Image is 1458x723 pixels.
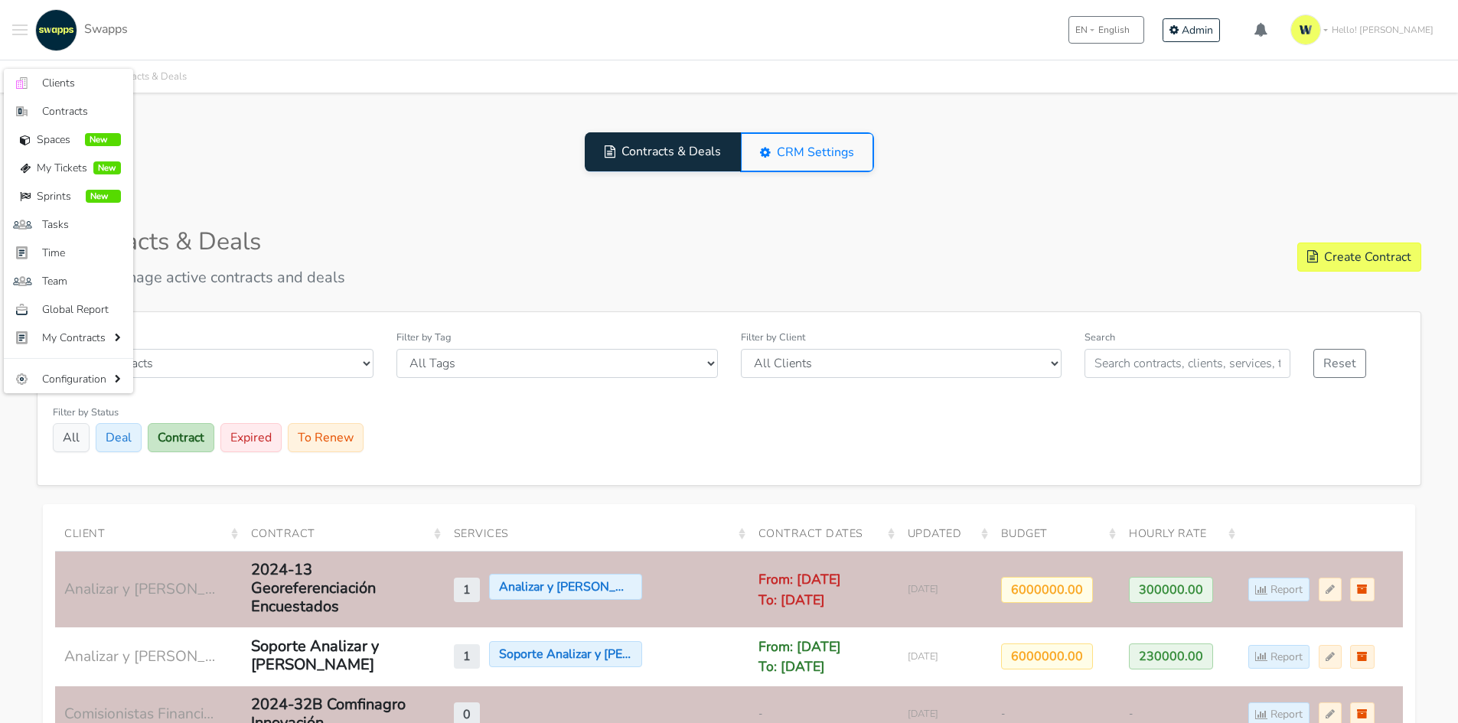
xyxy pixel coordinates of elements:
[758,707,762,721] span: -
[740,132,874,172] a: CRM Settings
[42,330,111,346] span: My Contracts
[148,423,214,452] button: Contract
[1270,706,1303,722] span: Report
[42,245,121,261] span: Time
[899,516,992,552] div: UPDATED
[1129,707,1133,721] span: -
[4,182,133,210] a: Sprints New
[1248,645,1310,669] a: Report
[220,423,282,452] button: Expired
[251,637,435,676] a: Soporte Analizar y [PERSON_NAME]
[42,75,121,91] span: Clients
[251,561,435,617] a: 2024-13 Georeferenciación Encuestados
[4,365,133,393] a: Configuration
[4,69,133,393] ul: Toggle navigation menu
[42,273,121,289] span: Team
[37,188,80,204] span: Sprints
[741,331,805,345] label: Filter by Client
[37,227,345,256] h1: Contracts & Deals
[992,516,1120,552] div: BUDGET
[908,707,938,721] span: May 26, 2025 18:59
[396,331,452,345] label: Filter by Tag
[1129,577,1213,603] span: 300000.00
[53,423,90,452] button: All
[1098,23,1130,37] span: English
[96,423,142,452] button: Deal
[42,301,121,318] span: Global Report
[1332,23,1434,37] span: Hello! [PERSON_NAME]
[92,68,187,86] li: Contracts & Deals
[31,9,128,51] a: Swapps
[37,160,87,176] span: My Tickets
[1284,8,1446,51] a: Hello! [PERSON_NAME]
[86,190,121,204] span: New
[1129,643,1213,669] span: 230000.00
[242,516,445,552] div: CONTRACT
[1182,23,1213,37] span: Admin
[251,637,419,674] div: Soporte Analizar y Lombana
[1270,649,1303,665] span: Report
[1290,15,1321,45] img: isotipo-3-3e143c57.png
[1001,577,1093,603] span: 6000000.00
[454,644,480,669] span: 1
[64,646,217,668] a: Analizar y [PERSON_NAME] S.A.S
[908,582,938,596] span: Jul 08, 2025 17:04
[42,103,121,119] span: Contracts
[53,405,119,420] label: Filter by Status
[1001,643,1093,669] span: 6000000.00
[4,239,133,267] a: Time
[288,423,364,452] button: To Renew
[93,161,121,175] span: New
[1120,516,1239,552] div: HOURLY RATE
[85,133,121,147] span: New
[4,97,133,125] a: Contracts
[758,570,841,608] span: From: [DATE] To: [DATE]
[35,9,77,51] img: swapps-linkedin-v2.jpg
[4,267,133,295] a: Team
[585,132,741,171] a: Contracts & Deals
[4,125,133,154] a: Spaces New
[1270,581,1303,598] span: Report
[489,641,642,667] span: Soporte Analizar y Lombana
[37,132,79,148] span: Spaces
[4,69,133,97] a: Clients
[1085,331,1115,345] label: Search
[749,516,899,552] div: CONTRACT DATES
[1001,707,1005,721] span: -
[585,132,874,172] div: View Toggle
[37,269,345,287] p: View and manage active contracts and deals
[84,21,128,37] span: Swapps
[4,154,133,182] a: My Tickets New
[12,9,28,51] button: Toggle navigation menu
[4,295,133,324] a: Global Report
[454,578,480,602] span: 1
[251,561,419,616] div: 2024-13 Georeferenciación Encuestados
[1313,349,1366,378] a: Reset
[758,637,841,676] span: From: [DATE] To: [DATE]
[1085,349,1290,378] input: Search contracts, clients, services, tags...
[489,574,642,600] span: Analizar y Lombana - Formulario Georeferenciación
[908,650,938,663] span: Sep 12, 2025 11:55
[445,516,749,552] div: SERVICES
[1068,16,1144,44] button: ENEnglish
[64,578,217,601] a: Analizar y [PERSON_NAME] S.A.S
[42,371,111,387] span: Configuration
[1248,578,1310,601] a: Report
[1297,243,1421,272] a: Create Contract
[42,217,121,233] span: Tasks
[4,324,133,352] a: My Contracts
[1163,18,1220,42] a: Admin
[4,210,133,239] a: Tasks
[55,516,242,552] div: CLIENT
